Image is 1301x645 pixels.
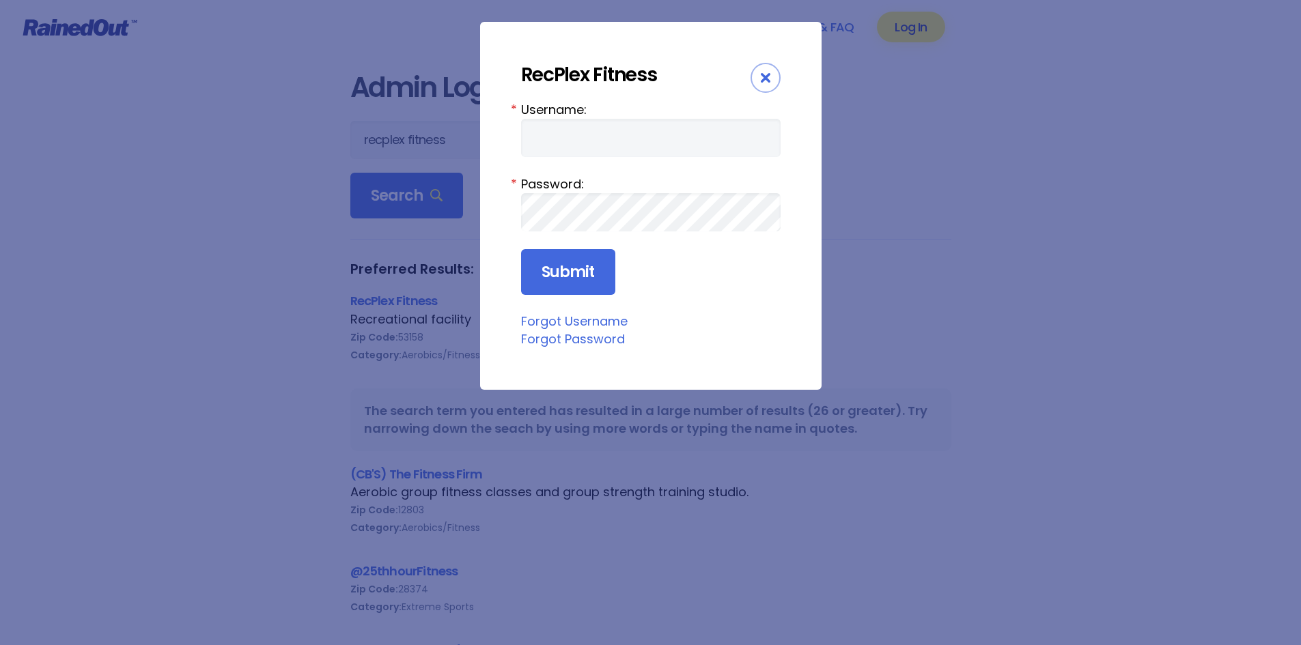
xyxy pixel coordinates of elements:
[521,63,751,87] div: RecPlex Fitness
[521,313,628,330] a: Forgot Username
[521,175,781,193] label: Password:
[521,249,615,296] input: Submit
[751,63,781,93] div: Close
[521,100,781,119] label: Username:
[521,330,625,347] a: Forgot Password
